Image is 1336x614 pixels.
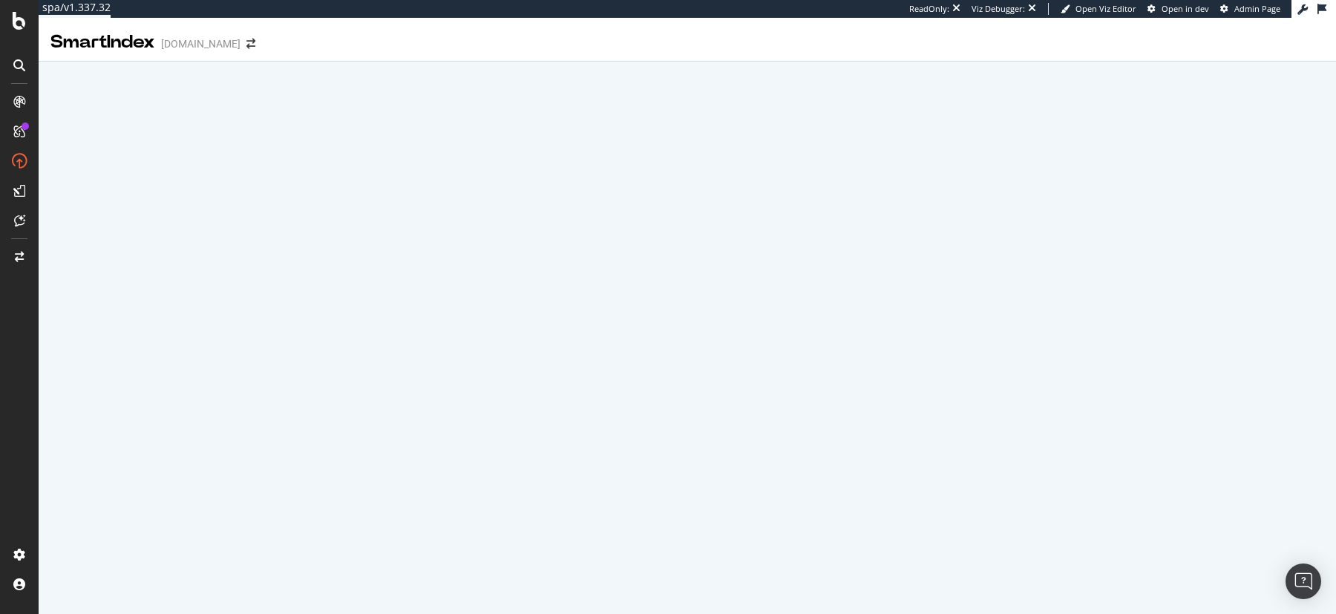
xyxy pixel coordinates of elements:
[909,3,949,15] div: ReadOnly:
[50,30,155,55] div: SmartIndex
[1061,3,1136,15] a: Open Viz Editor
[246,39,255,49] div: arrow-right-arrow-left
[1286,564,1321,599] div: Open Intercom Messenger
[1234,3,1280,14] span: Admin Page
[1147,3,1209,15] a: Open in dev
[1220,3,1280,15] a: Admin Page
[161,36,240,51] div: [DOMAIN_NAME]
[1162,3,1209,14] span: Open in dev
[1075,3,1136,14] span: Open Viz Editor
[972,3,1025,15] div: Viz Debugger:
